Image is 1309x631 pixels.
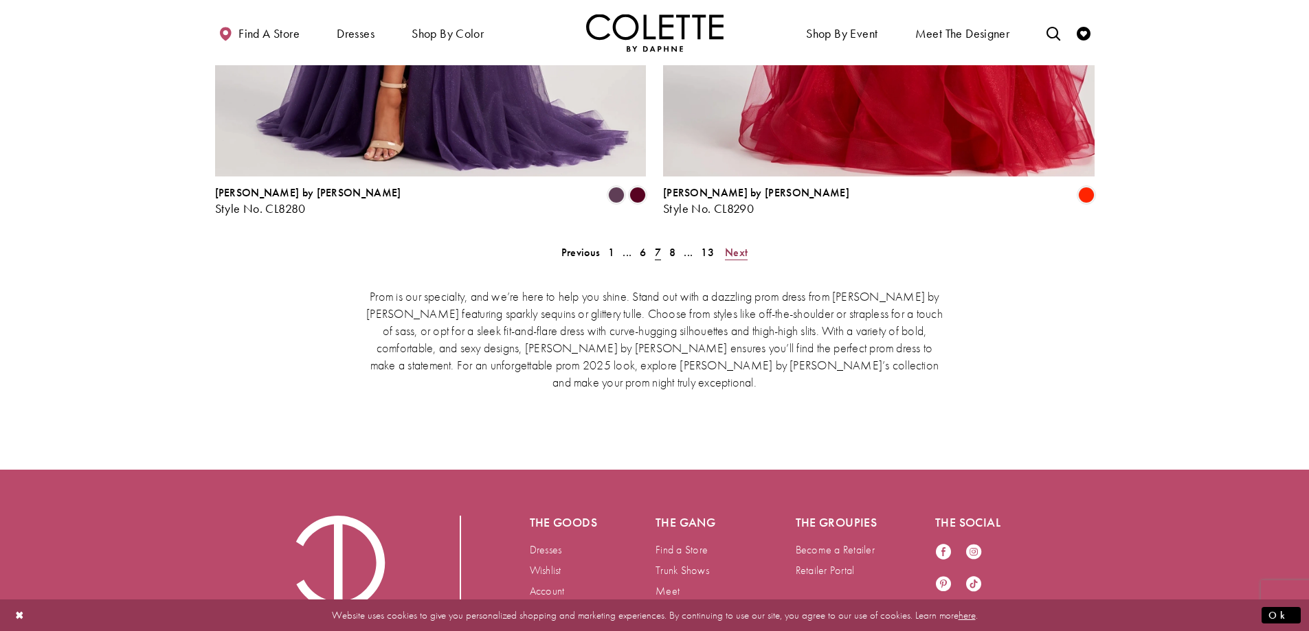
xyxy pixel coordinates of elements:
[8,603,32,627] button: Close Dialog
[99,606,1210,624] p: Website uses cookies to give you personalized shopping and marketing experiences. By continuing t...
[656,563,709,577] a: Trunk Shows
[669,245,675,260] span: 8
[215,187,401,216] div: Colette by Daphne Style No. CL8280
[215,185,401,200] span: [PERSON_NAME] by [PERSON_NAME]
[604,242,618,262] a: 1
[1043,14,1064,51] a: Toggle search
[1262,606,1301,623] button: Submit Dialog
[796,516,881,529] h5: The groupies
[586,14,724,51] img: Colette by Daphne
[561,245,600,260] span: Previous
[1073,14,1094,51] a: Check Wishlist
[663,185,849,200] span: [PERSON_NAME] by [PERSON_NAME]
[965,575,982,594] a: Visit our TikTok - Opens in new tab
[530,563,561,577] a: Wishlist
[530,542,562,557] a: Dresses
[680,242,697,262] a: ...
[640,245,646,260] span: 6
[796,542,875,557] a: Become a Retailer
[530,516,601,529] h5: The goods
[663,200,754,216] span: Style No. CL8290
[928,536,1003,601] ul: Follow us
[1078,187,1095,203] i: Scarlet
[608,187,625,203] i: Plum
[215,14,303,51] a: Find a store
[697,242,718,262] a: 13
[656,542,708,557] a: Find a Store
[806,27,877,41] span: Shop By Event
[725,245,748,260] span: Next
[629,187,646,203] i: Burgundy
[608,245,614,260] span: 1
[656,584,735,612] a: Meet [PERSON_NAME]
[684,245,693,260] span: ...
[915,27,1010,41] span: Meet the designer
[721,242,752,262] a: Next Page
[965,543,982,562] a: Visit our Instagram - Opens in new tab
[935,543,952,562] a: Visit our Facebook - Opens in new tab
[665,242,680,262] a: 8
[803,14,881,51] span: Shop By Event
[333,14,378,51] span: Dresses
[912,14,1014,51] a: Meet the designer
[557,242,604,262] a: Prev Page
[796,563,855,577] a: Retailer Portal
[215,200,306,216] span: Style No. CL8280
[663,187,849,216] div: Colette by Daphne Style No. CL8290
[586,14,724,51] a: Visit Home Page
[655,245,661,260] span: 7
[651,242,665,262] span: Current page
[337,27,374,41] span: Dresses
[618,242,636,262] a: ...
[530,584,565,598] a: Account
[959,608,976,621] a: here
[363,288,947,391] p: Prom is our specialty, and we’re here to help you shine. Stand out with a dazzling prom dress fro...
[623,245,631,260] span: ...
[701,245,714,260] span: 13
[412,27,484,41] span: Shop by color
[935,575,952,594] a: Visit our Pinterest - Opens in new tab
[636,242,650,262] a: 6
[656,516,741,529] h5: The gang
[935,516,1020,529] h5: The social
[408,14,487,51] span: Shop by color
[238,27,300,41] span: Find a store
